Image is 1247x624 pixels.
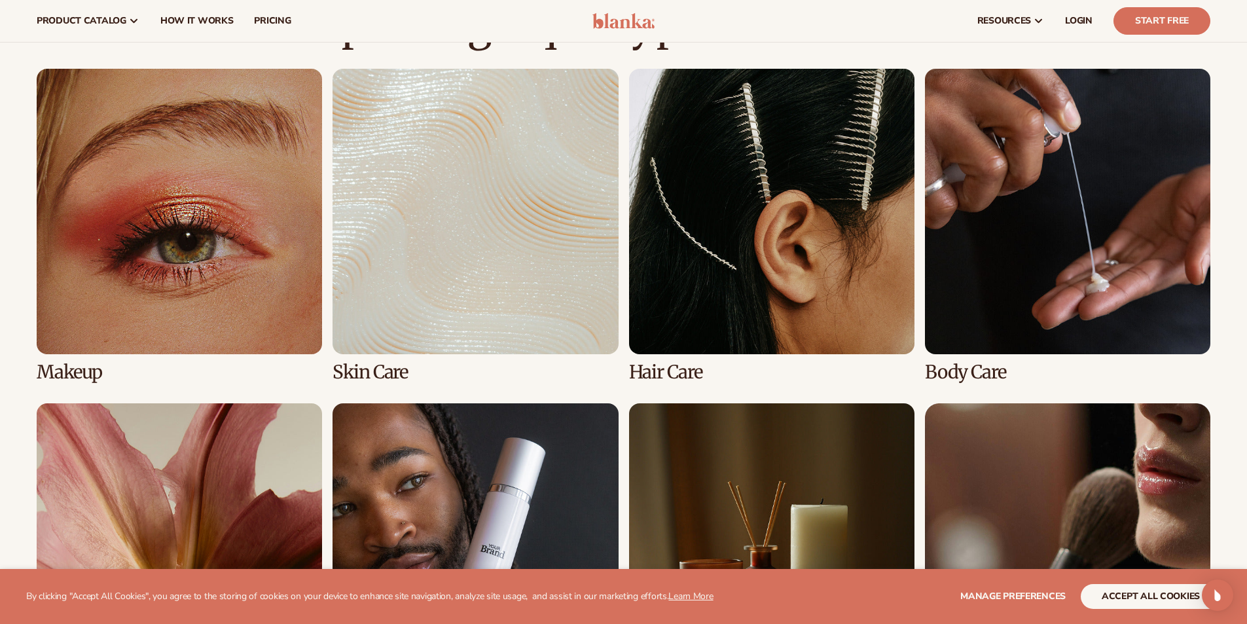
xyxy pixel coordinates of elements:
h3: Skin Care [333,362,618,382]
button: Manage preferences [960,584,1066,609]
span: LOGIN [1065,16,1093,26]
a: Start Free [1113,7,1210,35]
div: 4 / 8 [925,69,1210,382]
span: How It Works [160,16,234,26]
div: 1 / 8 [37,69,322,382]
div: Open Intercom Messenger [1202,579,1233,611]
h3: Makeup [37,362,322,382]
div: 2 / 8 [333,69,618,382]
div: 3 / 8 [629,69,914,382]
a: Learn More [668,590,713,602]
p: By clicking "Accept All Cookies", you agree to the storing of cookies on your device to enhance s... [26,591,714,602]
h3: Hair Care [629,362,914,382]
h2: Explore high-quality product formulas [37,3,1210,47]
button: accept all cookies [1081,584,1221,609]
img: logo [592,13,655,29]
h3: Body Care [925,362,1210,382]
span: resources [977,16,1031,26]
span: pricing [254,16,291,26]
span: Manage preferences [960,590,1066,602]
span: product catalog [37,16,126,26]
